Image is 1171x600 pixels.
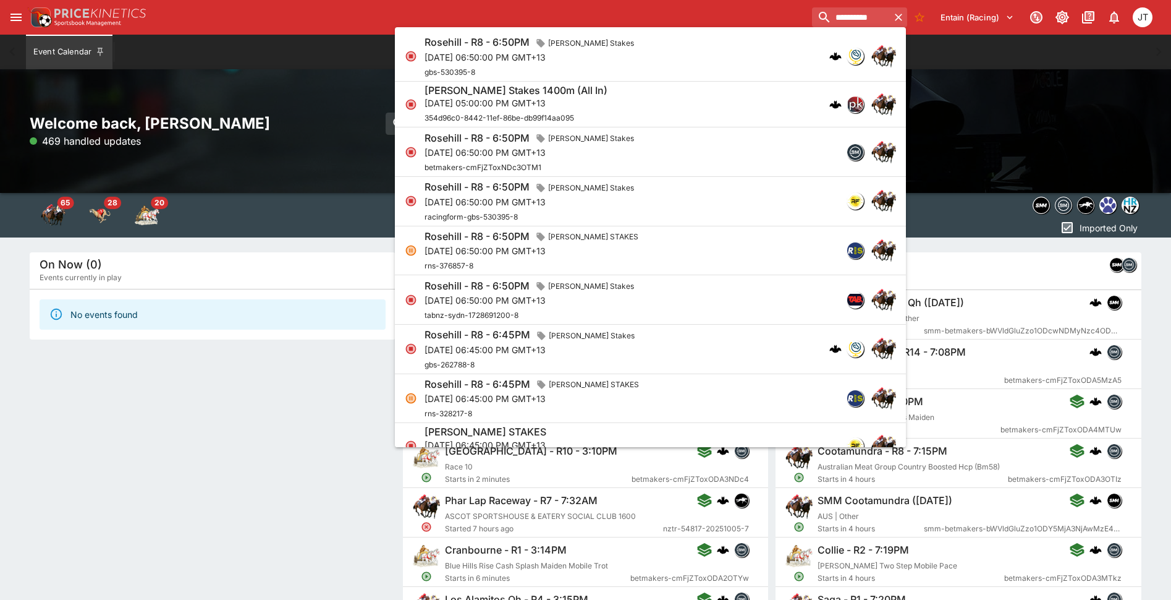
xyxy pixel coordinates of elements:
[425,212,518,221] span: racingform-gbs-530395-8
[794,571,805,582] svg: Open
[135,203,159,228] div: Harness Racing
[1090,296,1102,309] img: logo-cerberus.svg
[425,343,640,356] p: [DATE] 06:45:00 PM GMT+13
[425,328,530,341] h6: Rosehill - R8 - 6:45PM
[544,330,640,342] span: [PERSON_NAME] Stakes
[1090,544,1102,556] div: cerberus
[1080,221,1138,234] p: Imported Only
[829,98,842,111] img: logo-cerberus.svg
[847,341,863,357] img: gbs.png
[717,445,729,457] div: cerberus
[135,203,159,228] img: harness_racing
[871,92,896,117] img: horse_racing.png
[543,280,639,293] span: [PERSON_NAME] Stakes
[405,195,417,207] svg: Closed
[847,48,864,65] div: gbsdatafreeway
[1108,494,1122,507] img: samemeetingmulti.png
[785,493,813,520] img: horse_racing.png
[1108,543,1122,557] img: betmakers.png
[27,5,52,30] img: PriceKinetics Logo
[405,50,417,62] svg: Closed
[847,390,863,406] img: racingandsports.jpeg
[425,261,473,270] span: rns-376857-8
[847,242,863,259] img: racingandsports.jpeg
[405,440,417,452] svg: Closed
[425,426,546,439] h6: [PERSON_NAME] STAKES
[785,444,813,471] img: horse_racing.png
[924,523,1122,535] span: smm-betmakers-bWVldGluZzo1ODY5MjA3NjAwMzE4MzkwMDg
[425,244,643,257] p: [DATE] 06:50:00 PM GMT+13
[829,343,842,355] div: cerberus
[924,325,1122,337] span: smm-betmakers-bWVldGluZzo1ODcwNDMyNzc4ODMwNTExNDI
[818,473,1008,486] span: Starts in 4 hours
[847,340,864,358] div: gbsdatafreeway
[413,542,440,570] img: harness_racing.png
[829,50,842,62] img: logo-cerberus.svg
[1056,218,1141,238] button: Imported Only
[871,336,896,361] img: horse_racing.png
[794,472,805,483] svg: Open
[717,494,729,507] div: cerberus
[421,472,432,483] svg: Open
[1122,257,1136,272] div: betmakers
[425,113,574,122] span: 354d96c0-8442-11ef-86be-db99f14aa095
[847,48,863,64] img: gbs.png
[871,386,896,411] img: horse_racing.png
[1109,257,1124,272] div: samemeetingmulti
[1099,197,1117,214] div: grnz
[425,230,530,243] h6: Rosehill - R8 - 6:50PM
[413,493,440,520] img: horse_racing.png
[933,7,1021,27] button: Select Tenant
[1055,197,1072,213] img: betmakers.png
[818,572,1004,585] span: Starts in 4 hours
[405,343,417,355] svg: Closed
[1090,395,1102,408] div: cerberus
[543,132,639,145] span: [PERSON_NAME] Stakes
[421,521,432,533] svg: Abandoned
[543,182,639,194] span: [PERSON_NAME] Stakes
[413,444,440,471] img: harness_racing.png
[1005,374,1122,387] span: betmakers-cmFjZToxODA5MzA5
[445,462,473,471] span: Race 10
[1107,295,1122,310] div: samemeetingmulti
[871,44,896,69] img: horse_racing.png
[425,84,607,97] h6: [PERSON_NAME] Stakes 1400m (All In)
[847,96,863,113] img: pricekinetics.png
[386,113,766,135] input: search
[425,360,475,369] span: gbs-262788-8
[818,512,859,521] span: AUS | Other
[1122,197,1139,214] div: hrnz
[1107,542,1122,557] div: betmakers
[30,193,171,238] div: Event type filters
[847,192,864,210] div: racingform
[717,544,729,556] div: cerberus
[445,544,567,557] h6: Cranbourne - R1 - 3:14PM
[544,379,644,391] span: [PERSON_NAME] STAKES
[41,203,66,228] div: Horse Racing
[1107,444,1122,458] div: betmakers
[405,392,417,405] svg: Suspended
[847,294,863,305] img: tabnz.jpg
[818,462,1000,471] span: Australian Meat Group Country Boosted Hcp (Bm58)
[425,181,530,194] h6: Rosehill - R8 - 6:50PM
[425,280,530,293] h6: Rosehill - R8 - 6:50PM
[445,561,608,570] span: Blue Hills Rise Cash Splash Maiden Mobile Trot
[871,238,896,263] img: horse_racing.png
[829,98,842,111] div: cerberus
[847,291,864,309] div: tabnz
[405,98,417,111] svg: Closed
[405,146,417,158] svg: Closed
[425,96,607,109] p: [DATE] 05:00:00 PM GMT+13
[663,523,749,535] span: nztr-54817-20251005-7
[1090,395,1102,408] img: logo-cerberus.svg
[847,242,864,259] div: racingandsports
[1090,296,1102,309] div: cerberus
[1008,473,1122,486] span: betmakers-cmFjZToxODA3OTIz
[425,409,472,418] span: rns-328217-8
[543,37,639,49] span: [PERSON_NAME] Stakes
[421,571,432,582] svg: Open
[794,521,805,533] svg: Open
[717,494,729,507] img: logo-cerberus.svg
[734,493,749,508] div: nztr
[871,189,896,213] img: horse_racing.png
